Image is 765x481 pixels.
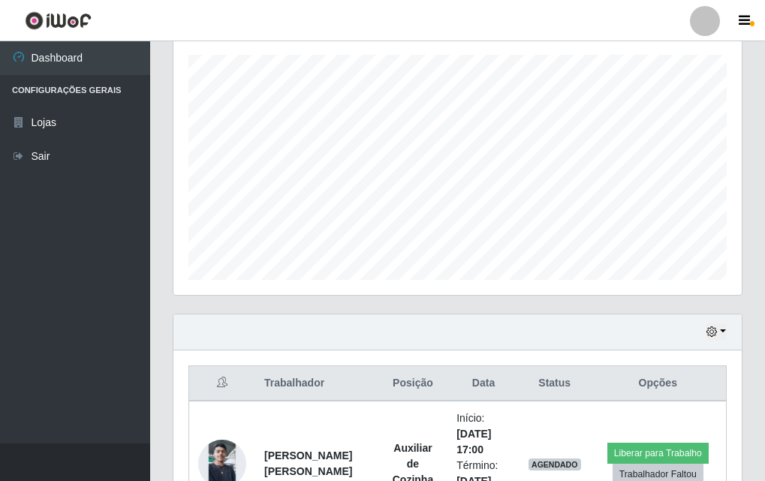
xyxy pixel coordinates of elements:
[520,366,590,401] th: Status
[378,366,447,401] th: Posição
[456,410,511,458] li: Início:
[529,458,581,470] span: AGENDADO
[447,366,520,401] th: Data
[264,449,352,477] strong: [PERSON_NAME] [PERSON_NAME]
[456,428,491,455] time: [DATE] 17:00
[25,11,92,30] img: CoreUI Logo
[255,366,378,401] th: Trabalhador
[607,443,709,464] button: Liberar para Trabalho
[590,366,727,401] th: Opções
